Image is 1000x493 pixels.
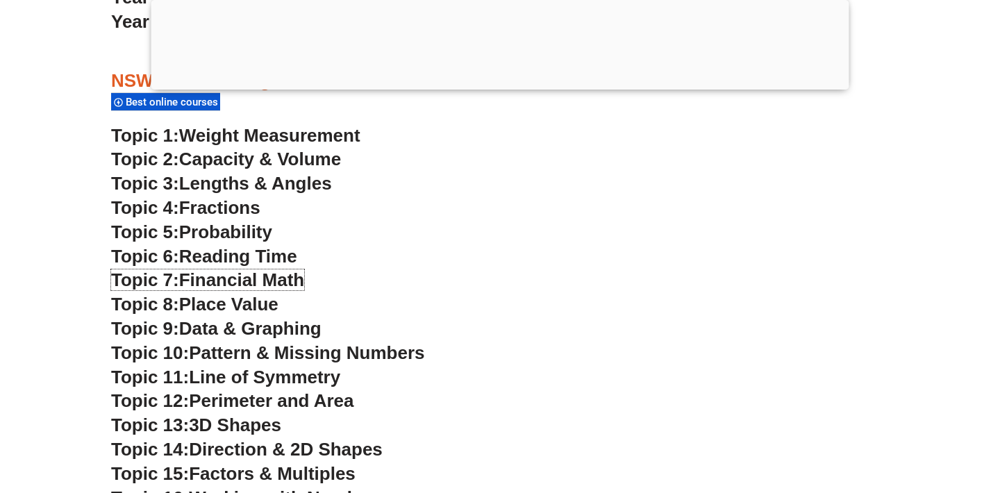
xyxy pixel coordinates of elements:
[111,11,261,32] span: Year 6 Worksheet
[111,390,189,411] span: Topic 12:
[111,342,424,363] a: Topic 10:Pattern & Missing Numbers
[111,246,297,267] a: Topic 6:Reading Time
[111,11,478,32] a: Year 6 Worksheet10: Volume and 3D shape
[111,367,340,387] a: Topic 11:Line of Symmetry
[179,246,297,267] span: Reading Time
[111,269,179,290] span: Topic 7:
[111,463,189,484] span: Topic 15:
[111,222,272,242] a: Topic 5:Probability
[111,318,179,339] span: Topic 9:
[111,197,179,218] span: Topic 4:
[179,173,332,194] span: Lengths & Angles
[179,222,272,242] span: Probability
[111,197,260,218] a: Topic 4:Fractions
[189,463,356,484] span: Factors & Multiples
[179,125,360,146] span: Weight Measurement
[179,318,322,339] span: Data & Graphing
[111,125,360,146] a: Topic 1:Weight Measurement
[111,173,332,194] a: Topic 3:Lengths & Angles
[111,69,889,93] h3: NSW Selective High Schools Practice Worksheets
[126,96,222,108] span: Best online courses
[189,415,281,435] span: 3D Shapes
[111,149,341,169] a: Topic 2:Capacity & Volume
[111,149,179,169] span: Topic 2:
[111,367,189,387] span: Topic 11:
[111,415,189,435] span: Topic 13:
[189,439,383,460] span: Direction & 2D Shapes
[111,390,353,411] a: Topic 12:Perimeter and Area
[111,415,281,435] a: Topic 13:3D Shapes
[111,294,278,315] a: Topic 8:Place Value
[111,294,179,315] span: Topic 8:
[111,318,322,339] a: Topic 9:Data & Graphing
[179,269,304,290] span: Financial Math
[111,439,189,460] span: Topic 14:
[111,125,179,146] span: Topic 1:
[111,222,179,242] span: Topic 5:
[111,173,179,194] span: Topic 3:
[189,390,353,411] span: Perimeter and Area
[179,149,341,169] span: Capacity & Volume
[111,246,179,267] span: Topic 6:
[111,92,220,111] div: Best online courses
[189,367,340,387] span: Line of Symmetry
[762,336,1000,493] iframe: Chat Widget
[179,294,278,315] span: Place Value
[179,197,260,218] span: Fractions
[111,439,383,460] a: Topic 14:Direction & 2D Shapes
[111,269,304,290] a: Topic 7:Financial Math
[111,463,356,484] a: Topic 15:Factors & Multiples
[189,342,424,363] span: Pattern & Missing Numbers
[111,342,189,363] span: Topic 10:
